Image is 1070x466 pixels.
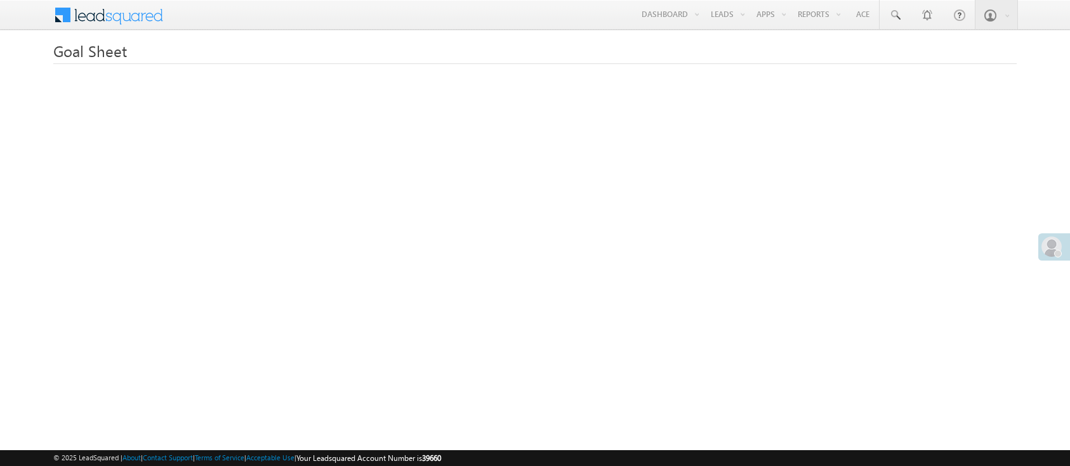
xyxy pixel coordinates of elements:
a: Contact Support [143,453,193,462]
span: © 2025 LeadSquared | | | | | [53,452,441,464]
a: Terms of Service [195,453,244,462]
span: 39660 [422,453,441,463]
span: Goal Sheet [53,41,127,61]
a: Acceptable Use [246,453,294,462]
a: About [122,453,141,462]
span: Your Leadsquared Account Number is [296,453,441,463]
